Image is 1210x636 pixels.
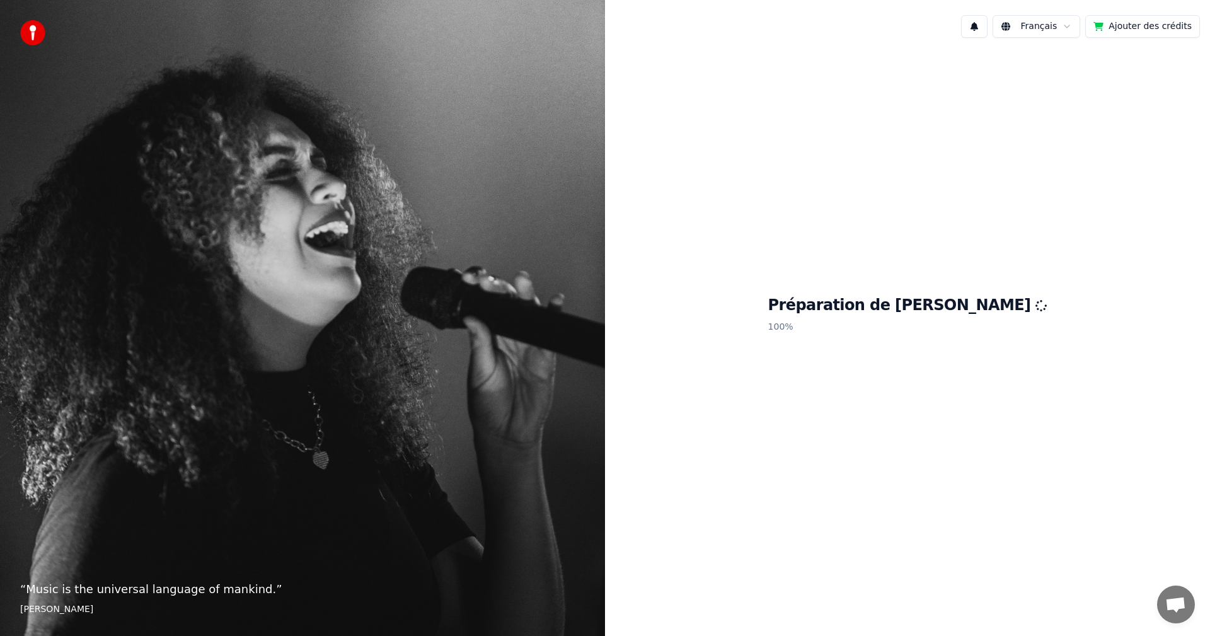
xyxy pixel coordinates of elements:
footer: [PERSON_NAME] [20,603,585,616]
h1: Préparation de [PERSON_NAME] [768,296,1047,316]
p: 100 % [768,316,1047,338]
div: Ouvrir le chat [1157,586,1195,623]
button: Ajouter des crédits [1085,15,1200,38]
p: “ Music is the universal language of mankind. ” [20,581,585,598]
img: youka [20,20,45,45]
